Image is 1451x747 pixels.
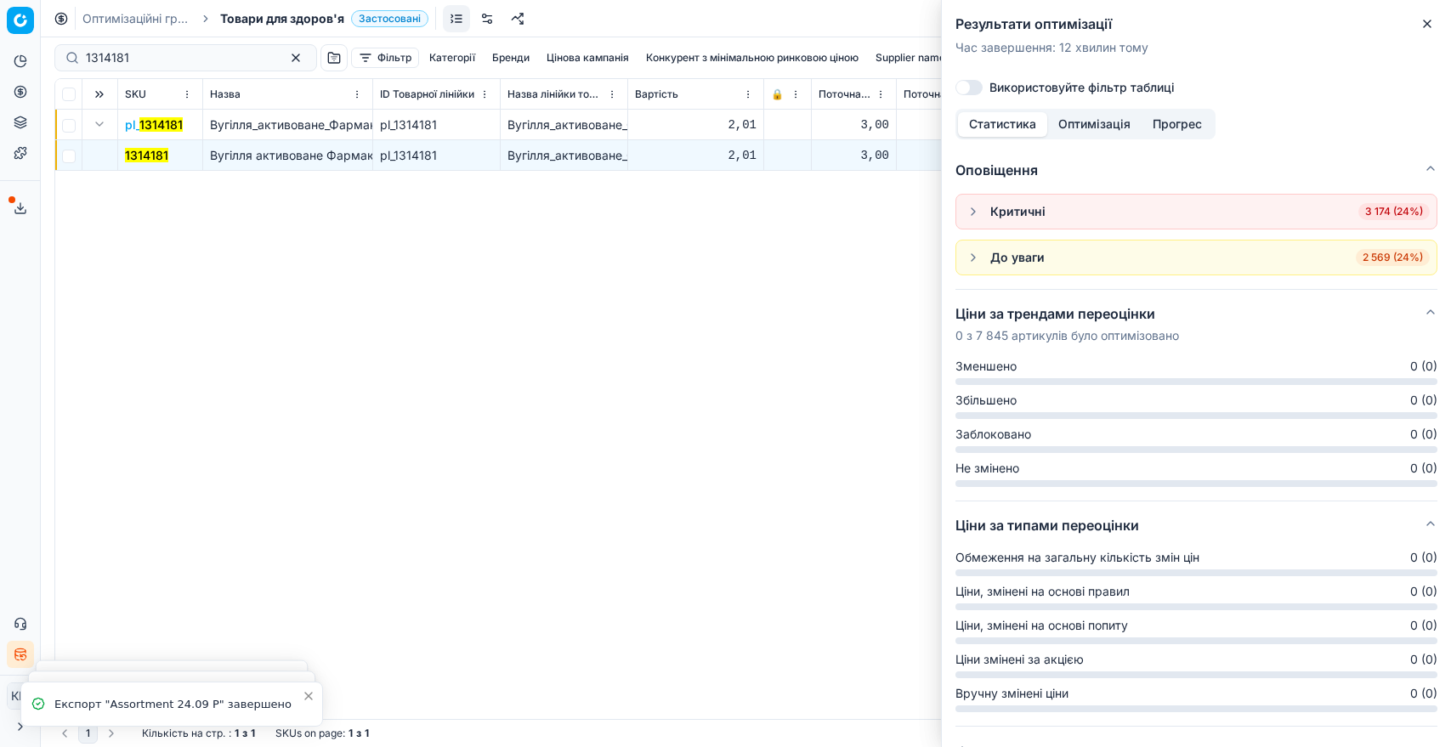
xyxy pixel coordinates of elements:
[819,88,872,101] span: Поточна ціна
[955,14,1437,34] h2: Результати оптимізації
[101,723,122,744] button: Go to next page
[351,10,428,27] span: Застосовані
[507,147,621,164] div: Вугілля_активоване_Фармаком_з_ромашкою_та_календулою_0.25_г,_10_таблеток
[210,88,241,101] span: Назва
[771,88,784,101] span: 🔒
[955,426,1031,443] span: Заблоковано
[639,48,865,68] button: Конкурент з мінімальною ринковою ціною
[1410,549,1437,566] span: 0 (0)
[958,112,1047,137] button: Статистика
[242,727,247,740] strong: з
[356,727,361,740] strong: з
[86,49,272,66] input: Пошук по SKU або назві
[507,116,621,133] div: Вугілля_активоване_Фармаком_з_ромашкою_та_календулою_0.25_г,_10_таблеток
[1358,203,1430,220] span: 3 174 (24%)
[955,549,1199,566] span: Обмеження на загальну кількість змін цін
[540,48,636,68] button: Цінова кампанія
[904,88,1000,101] span: Поточна промо ціна
[485,48,536,68] button: Бренди
[210,117,683,132] span: Вугілля_активоване_Фармаком_з_ромашкою_та_календулою_0.25_г,_10_таблеток
[904,147,1017,164] div: 3,00
[955,549,1437,726] div: Ціни за типами переоцінки
[1410,685,1437,702] span: 0 (0)
[990,249,1045,266] div: До уваги
[351,48,419,68] button: Фільтр
[955,501,1437,549] button: Ціни за типами переоцінки
[1356,249,1430,266] span: 2 569 (24%)
[125,116,183,133] span: pl_
[507,88,604,101] span: Назва лінійки товарів
[220,10,344,27] span: Товари для здоров'я
[422,48,482,68] button: Категорії
[869,48,952,68] button: Supplier name
[298,686,319,706] button: Close toast
[955,146,1437,194] button: Оповіщення
[1410,392,1437,409] span: 0 (0)
[8,683,33,709] span: КM
[955,392,1017,409] span: Збільшено
[89,114,110,134] button: Expand
[955,39,1437,56] p: Час завершення : 12 хвилин тому
[349,727,353,740] strong: 1
[235,727,239,740] strong: 1
[1410,460,1437,477] span: 0 (0)
[1410,426,1437,443] span: 0 (0)
[54,723,122,744] nav: pagination
[1047,112,1142,137] button: Оптимізація
[142,727,255,740] div: :
[380,147,493,164] div: pl_1314181
[125,116,183,133] button: pl_1314181
[82,10,191,27] a: Оптимізаційні групи
[78,723,98,744] button: 1
[955,583,1130,600] span: Ціни, змінені на основі правил
[125,88,146,101] span: SKU
[635,88,678,101] span: Вартість
[54,696,302,713] div: Експорт "Assortment 24.09 Р" завершено
[380,88,474,101] span: ID Товарної лінійки
[990,203,1046,220] div: Критичні
[89,84,110,105] button: Expand all
[210,148,671,162] span: Вугілля активоване Фармаком з ромашкою та календулою 0.25 г, 10 таблеток
[955,617,1128,634] span: Ціни, змінені на основі попиту
[635,116,757,133] div: 2,01
[380,116,493,133] div: pl_1314181
[955,327,1179,344] p: 0 з 7 845 артикулів було оптимізовано
[54,723,75,744] button: Go to previous page
[955,651,1084,668] span: Ціни змінені за акцією
[904,116,1017,133] div: 3,00
[1410,651,1437,668] span: 0 (0)
[635,147,757,164] div: 2,01
[142,727,225,740] span: Кількість на стр.
[955,303,1179,324] h5: Ціни за трендами переоцінки
[1142,112,1213,137] button: Прогрес
[251,727,255,740] strong: 1
[275,727,345,740] span: SKUs on page :
[955,290,1437,358] button: Ціни за трендами переоцінки0 з 7 845 артикулів було оптимізовано
[7,682,34,710] button: КM
[125,148,168,162] mark: 1314181
[1410,583,1437,600] span: 0 (0)
[819,116,889,133] div: 3,00
[139,117,183,132] mark: 1314181
[1410,358,1437,375] span: 0 (0)
[955,194,1437,289] div: Оповіщення
[365,727,369,740] strong: 1
[1410,617,1437,634] span: 0 (0)
[220,10,428,27] span: Товари для здоров'яЗастосовані
[1380,689,1421,730] iframe: Intercom live chat
[955,358,1017,375] span: Зменшено
[819,147,889,164] div: 3,00
[955,460,1019,477] span: Не змінено
[125,147,168,164] button: 1314181
[955,358,1437,501] div: Ціни за трендами переоцінки0 з 7 845 артикулів було оптимізовано
[989,82,1175,93] label: Використовуйте фільтр таблиці
[955,685,1068,702] span: Вручну змінені ціни
[82,10,428,27] nav: breadcrumb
